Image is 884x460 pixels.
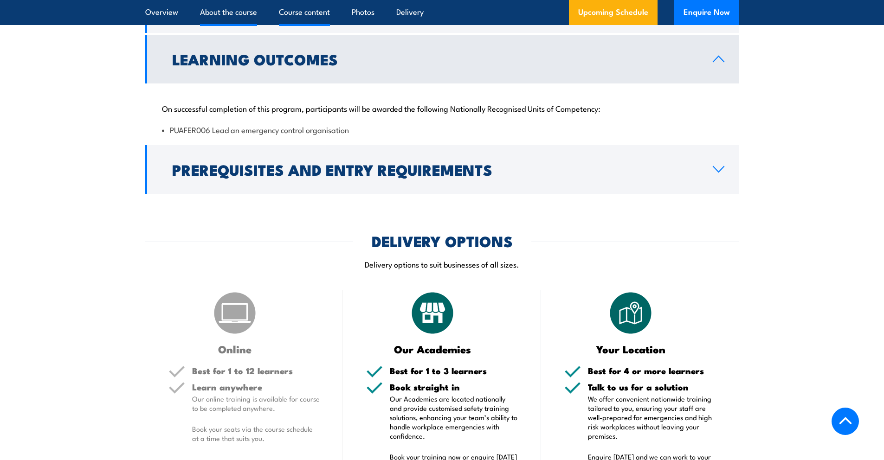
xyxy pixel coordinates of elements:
h3: Our Academies [366,344,499,354]
h2: DELIVERY OPTIONS [372,234,513,247]
p: Book your seats via the course schedule at a time that suits you. [192,424,320,443]
h3: Your Location [564,344,697,354]
h2: Prerequisites and Entry Requirements [172,163,698,176]
h2: Learning Outcomes [172,52,698,65]
li: PUAFER006 Lead an emergency control organisation [162,124,723,135]
p: On successful completion of this program, participants will be awarded the following Nationally R... [162,103,723,113]
p: Our Academies are located nationally and provide customised safety training solutions, enhancing ... [390,394,518,441]
h5: Learn anywhere [192,383,320,391]
p: We offer convenient nationwide training tailored to you, ensuring your staff are well-prepared fo... [588,394,716,441]
h5: Best for 1 to 3 learners [390,366,518,375]
h5: Best for 4 or more learners [588,366,716,375]
h3: Online [168,344,302,354]
p: Our online training is available for course to be completed anywhere. [192,394,320,413]
a: Learning Outcomes [145,35,739,83]
h5: Best for 1 to 12 learners [192,366,320,375]
a: Prerequisites and Entry Requirements [145,145,739,194]
p: Delivery options to suit businesses of all sizes. [145,259,739,269]
h5: Talk to us for a solution [588,383,716,391]
h5: Book straight in [390,383,518,391]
